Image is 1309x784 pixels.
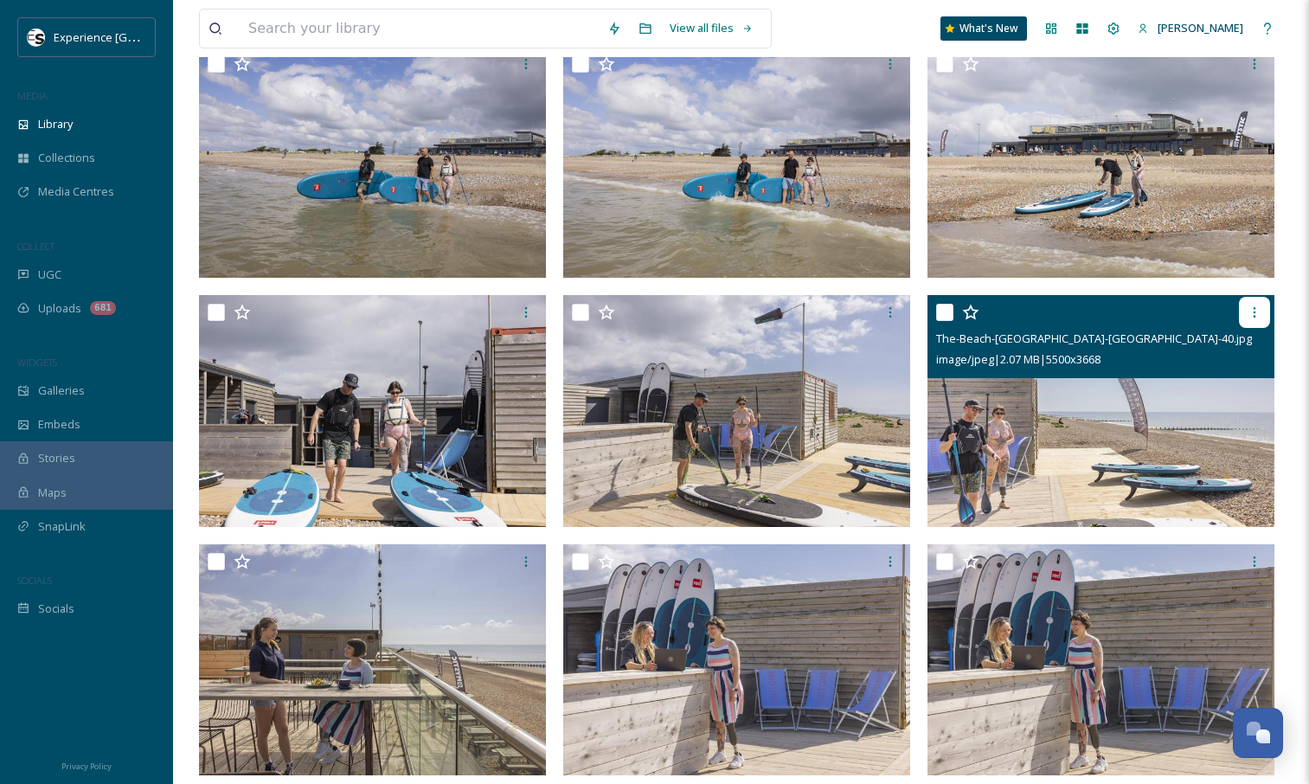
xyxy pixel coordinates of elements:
[38,300,81,317] span: Uploads
[17,240,55,253] span: COLLECT
[17,89,48,102] span: MEDIA
[61,755,112,775] a: Privacy Policy
[28,29,45,46] img: WSCC%20ES%20Socials%20Icon%20-%20Secondary%20-%20Black.jpg
[940,16,1027,41] a: What's New
[199,295,546,527] img: The-Beach-Littlehampton_240524_James-Ratchford_Sussex-42.jpg
[38,601,74,617] span: Socials
[1158,20,1243,35] span: [PERSON_NAME]
[17,574,52,587] span: SOCIALS
[90,301,116,315] div: 681
[199,47,546,279] img: The-Beach-Littlehampton_240524_James-Ratchford_Sussex-45.jpg
[38,150,95,166] span: Collections
[936,331,1252,346] span: The-Beach-[GEOGRAPHIC_DATA]-[GEOGRAPHIC_DATA]-40.jpg
[927,295,1274,527] img: The-Beach-Littlehampton_240524_James-Ratchford_Sussex-40.jpg
[240,10,599,48] input: Search your library
[563,544,910,776] img: The-Beach-Littlehampton_240524_James-Ratchford_Sussex-39.jpg
[38,116,73,132] span: Library
[38,485,67,501] span: Maps
[38,518,86,535] span: SnapLink
[38,267,61,283] span: UGC
[661,11,762,45] a: View all files
[927,47,1274,279] img: The-Beach-Littlehampton_240524_James-Ratchford_Sussex-43.jpg
[38,450,75,466] span: Stories
[563,47,910,279] img: The-Beach-Littlehampton_240524_James-Ratchford_Sussex-44.jpg
[1233,708,1283,758] button: Open Chat
[1129,11,1252,45] a: [PERSON_NAME]
[61,761,112,772] span: Privacy Policy
[38,416,80,433] span: Embeds
[54,29,225,45] span: Experience [GEOGRAPHIC_DATA]
[38,183,114,200] span: Media Centres
[936,351,1100,367] span: image/jpeg | 2.07 MB | 5500 x 3668
[38,382,85,399] span: Galleries
[17,356,57,369] span: WIDGETS
[927,544,1274,776] img: The-Beach-Littlehampton_240524_James-Ratchford_Sussex-38.jpg
[199,544,546,776] img: The-Beach-Littlehampton_240524_James-Ratchford_Sussex-4.jpg
[563,295,910,527] img: The-Beach-Littlehampton_240524_James-Ratchford_Sussex-41.jpg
